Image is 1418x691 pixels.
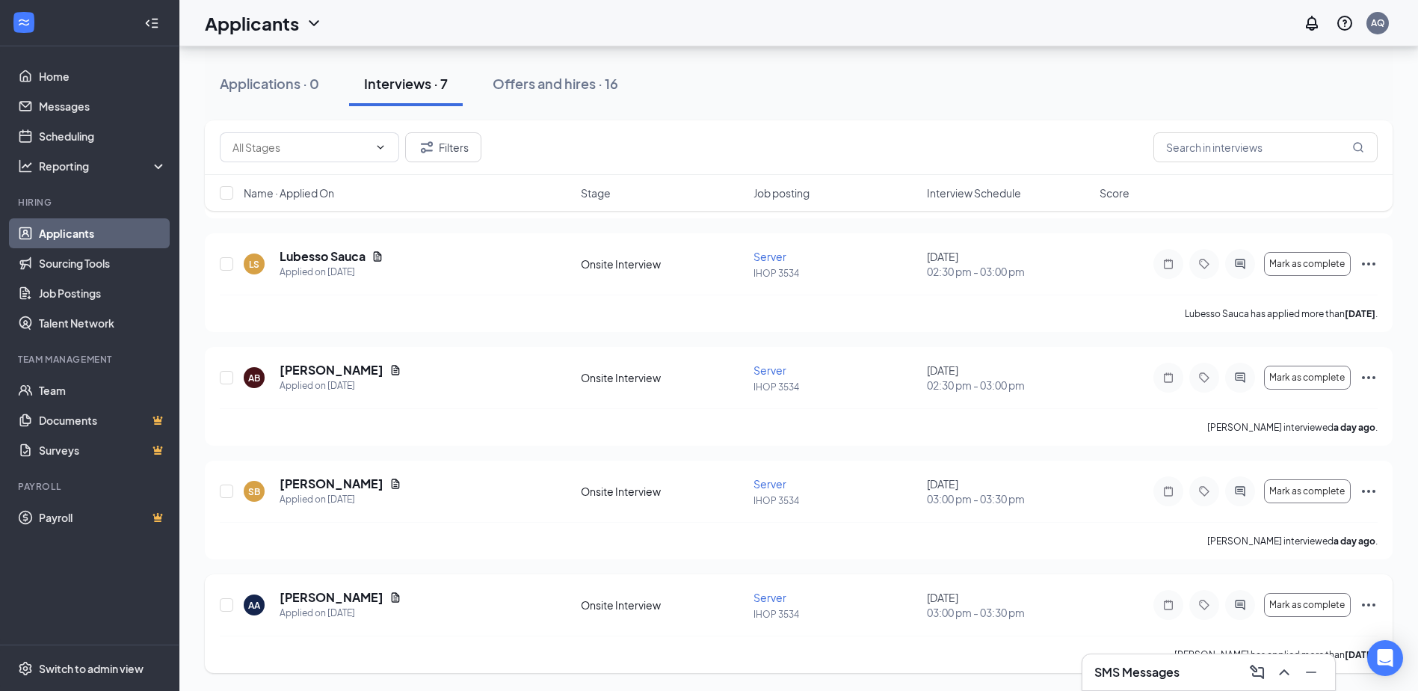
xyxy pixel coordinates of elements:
[927,378,1091,393] span: 02:30 pm - 03:00 pm
[581,257,745,271] div: Onsite Interview
[1231,372,1249,384] svg: ActiveChat
[18,353,164,366] div: Team Management
[18,196,164,209] div: Hiring
[405,132,481,162] button: Filter Filters
[927,264,1091,279] span: 02:30 pm - 03:00 pm
[753,250,786,263] span: Server
[18,159,33,173] svg: Analysis
[18,661,33,676] svg: Settings
[1264,593,1351,617] button: Mark as complete
[1334,535,1375,547] b: a day ago
[280,248,366,265] h5: Lubesso Sauca
[1303,14,1321,32] svg: Notifications
[493,74,618,93] div: Offers and hires · 16
[753,477,786,491] span: Server
[1231,258,1249,270] svg: ActiveChat
[280,589,383,606] h5: [PERSON_NAME]
[1195,372,1213,384] svg: Tag
[39,503,167,532] a: PayrollCrown
[39,375,167,405] a: Team
[1264,479,1351,503] button: Mark as complete
[305,14,323,32] svg: ChevronDown
[1159,258,1177,270] svg: Note
[39,121,167,151] a: Scheduling
[280,606,401,621] div: Applied on [DATE]
[1159,485,1177,497] svg: Note
[39,435,167,465] a: SurveysCrown
[1207,421,1378,434] p: [PERSON_NAME] interviewed .
[1174,648,1378,661] p: [PERSON_NAME] has applied more than .
[1334,422,1375,433] b: a day ago
[753,267,917,280] p: IHOP 3534
[1269,259,1345,269] span: Mark as complete
[1264,252,1351,276] button: Mark as complete
[280,476,383,492] h5: [PERSON_NAME]
[1094,664,1180,681] h3: SMS Messages
[418,138,436,156] svg: Filter
[372,251,383,262] svg: Document
[753,591,786,604] span: Server
[232,139,369,156] input: All Stages
[1195,485,1213,497] svg: Tag
[374,141,386,153] svg: ChevronDown
[1264,366,1351,390] button: Mark as complete
[1195,599,1213,611] svg: Tag
[927,476,1091,506] div: [DATE]
[248,599,260,612] div: AA
[1302,663,1320,681] svg: Minimize
[1272,660,1296,684] button: ChevronUp
[753,363,786,377] span: Server
[1207,535,1378,547] p: [PERSON_NAME] interviewed .
[1360,482,1378,500] svg: Ellipses
[364,74,448,93] div: Interviews · 7
[927,605,1091,620] span: 03:00 pm - 03:30 pm
[1231,485,1249,497] svg: ActiveChat
[1185,307,1378,320] p: Lubesso Sauca has applied more than .
[39,405,167,435] a: DocumentsCrown
[927,185,1021,200] span: Interview Schedule
[1153,132,1378,162] input: Search in interviews
[753,494,917,507] p: IHOP 3534
[1371,16,1385,29] div: AQ
[280,265,383,280] div: Applied on [DATE]
[248,372,260,384] div: AB
[39,218,167,248] a: Applicants
[927,491,1091,506] span: 03:00 pm - 03:30 pm
[1248,663,1266,681] svg: ComposeMessage
[1269,600,1345,610] span: Mark as complete
[280,362,383,378] h5: [PERSON_NAME]
[39,278,167,308] a: Job Postings
[280,378,401,393] div: Applied on [DATE]
[581,598,745,612] div: Onsite Interview
[18,480,164,493] div: Payroll
[1299,660,1323,684] button: Minimize
[927,249,1091,279] div: [DATE]
[389,592,401,604] svg: Document
[1360,255,1378,273] svg: Ellipses
[753,381,917,393] p: IHOP 3534
[39,308,167,338] a: Talent Network
[1360,596,1378,614] svg: Ellipses
[389,364,401,376] svg: Document
[1269,486,1345,497] span: Mark as complete
[220,74,319,93] div: Applications · 0
[1345,308,1375,319] b: [DATE]
[1159,599,1177,611] svg: Note
[248,485,260,498] div: SB
[1352,141,1364,153] svg: MagnifyingGlass
[581,370,745,385] div: Onsite Interview
[39,159,167,173] div: Reporting
[389,478,401,490] svg: Document
[16,15,31,30] svg: WorkstreamLogo
[1159,372,1177,384] svg: Note
[249,258,259,271] div: LS
[1345,649,1375,660] b: [DATE]
[205,10,299,36] h1: Applicants
[1336,14,1354,32] svg: QuestionInfo
[927,590,1091,620] div: [DATE]
[581,484,745,499] div: Onsite Interview
[1100,185,1129,200] span: Score
[39,91,167,121] a: Messages
[1367,640,1403,676] div: Open Intercom Messenger
[144,16,159,31] svg: Collapse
